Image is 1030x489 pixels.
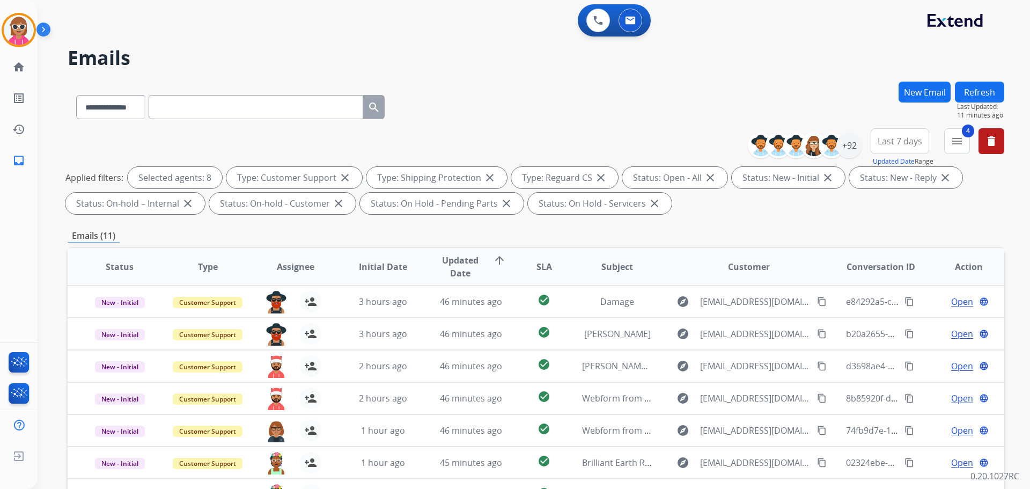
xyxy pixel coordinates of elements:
mat-icon: explore [676,360,689,373]
span: Open [951,295,973,308]
span: Open [951,360,973,373]
mat-icon: person_add [304,456,317,469]
span: Webform from [EMAIL_ADDRESS][DOMAIN_NAME] on [DATE] [582,425,825,436]
mat-icon: explore [676,327,689,340]
span: Initial Date [359,260,407,273]
mat-icon: person_add [304,295,317,308]
span: b20a2655-62b5-4cf6-b97a-5bcf0c130ce3 [846,328,1007,340]
mat-icon: menu [951,135,963,148]
mat-icon: content_copy [817,458,827,468]
div: Status: On Hold - Servicers [528,193,672,214]
mat-icon: language [979,458,989,468]
button: Refresh [955,82,1004,103]
mat-icon: check_circle [538,358,550,371]
span: Subject [601,260,633,273]
span: [EMAIL_ADDRESS][DOMAIN_NAME] [700,360,811,373]
span: 4 [962,125,974,137]
mat-icon: check_circle [538,455,550,468]
span: Customer Support [173,393,242,405]
span: 46 minutes ago [440,425,502,436]
span: 3 hours ago [359,296,407,308]
div: Type: Shipping Protection [366,167,507,188]
span: Type [198,260,218,273]
div: Status: On Hold - Pending Parts [360,193,524,214]
mat-icon: search [367,101,380,114]
mat-icon: content_copy [817,329,827,339]
span: New - Initial [95,329,145,340]
span: Customer [728,260,770,273]
span: 46 minutes ago [440,296,502,308]
mat-icon: explore [676,392,689,405]
span: [PERSON_NAME] [584,328,651,340]
span: Customer Support [173,329,242,340]
img: agent-avatar [266,323,287,346]
span: 11 minutes ago [957,111,1004,120]
span: 1 hour ago [361,425,405,436]
span: 46 minutes ago [440,328,502,340]
span: Customer Support [173,361,242,373]
mat-icon: language [979,393,989,403]
mat-icon: language [979,297,989,306]
span: Open [951,456,973,469]
button: Last 7 days [871,128,929,154]
span: 3 hours ago [359,328,407,340]
span: 2 hours ago [359,360,407,372]
span: Customer Support [173,426,242,437]
span: 46 minutes ago [440,360,502,372]
h2: Emails [68,47,1004,69]
button: 4 [944,128,970,154]
mat-icon: content_copy [817,361,827,371]
mat-icon: list_alt [12,92,25,105]
mat-icon: person_add [304,360,317,373]
img: avatar [4,15,34,45]
mat-icon: content_copy [904,426,914,435]
th: Action [916,248,1004,286]
span: [EMAIL_ADDRESS][DOMAIN_NAME] [700,456,811,469]
span: 74fb9d7e-1602-4954-becc-470c4b7797e4 [846,425,1010,436]
mat-icon: language [979,426,989,435]
span: 46 minutes ago [440,392,502,404]
span: Status [106,260,134,273]
mat-icon: delete [985,135,998,148]
span: Conversation ID [847,260,915,273]
span: Assignee [277,260,314,273]
span: [PERSON_NAME] claims waiting to claim all the items [582,360,793,372]
mat-icon: content_copy [817,297,827,306]
div: Status: On-hold - Customer [209,193,356,214]
img: agent-avatar [266,355,287,378]
span: [EMAIL_ADDRESS][DOMAIN_NAME] [700,392,811,405]
img: agent-avatar [266,291,287,313]
span: 2 hours ago [359,392,407,404]
p: 0.20.1027RC [970,470,1019,483]
span: 45 minutes ago [440,457,502,469]
button: New Email [899,82,951,103]
img: agent-avatar [266,452,287,475]
span: New - Initial [95,393,145,405]
mat-icon: person_add [304,392,317,405]
mat-icon: content_copy [904,329,914,339]
span: [EMAIL_ADDRESS][DOMAIN_NAME] [700,424,811,437]
span: New - Initial [95,426,145,437]
span: Customer Support [173,297,242,308]
mat-icon: check_circle [538,422,550,435]
span: [EMAIL_ADDRESS][DOMAIN_NAME] [700,295,811,308]
mat-icon: close [821,171,834,184]
span: d3698ae4-5073-4593-ac30-be8832c902eb [846,360,1012,372]
div: Type: Reguard CS [511,167,618,188]
span: 02324ebe-1254-4f5c-a4da-d5c8fb877e06 [846,457,1008,469]
div: Status: Open - All [622,167,727,188]
mat-icon: close [704,171,717,184]
span: Last 7 days [878,139,922,143]
mat-icon: content_copy [904,458,914,468]
mat-icon: history [12,123,25,136]
span: Customer Support [173,458,242,469]
span: 8b85920f-de20-4dd4-bf35-a93cc3032364 [846,392,1009,404]
span: 1 hour ago [361,457,405,469]
mat-icon: content_copy [904,361,914,371]
mat-icon: close [939,171,952,184]
div: Selected agents: 8 [128,167,222,188]
button: Updated Date [873,157,915,166]
div: Status: On-hold – Internal [65,193,205,214]
span: [EMAIL_ADDRESS][DOMAIN_NAME] [700,327,811,340]
mat-icon: close [339,171,351,184]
